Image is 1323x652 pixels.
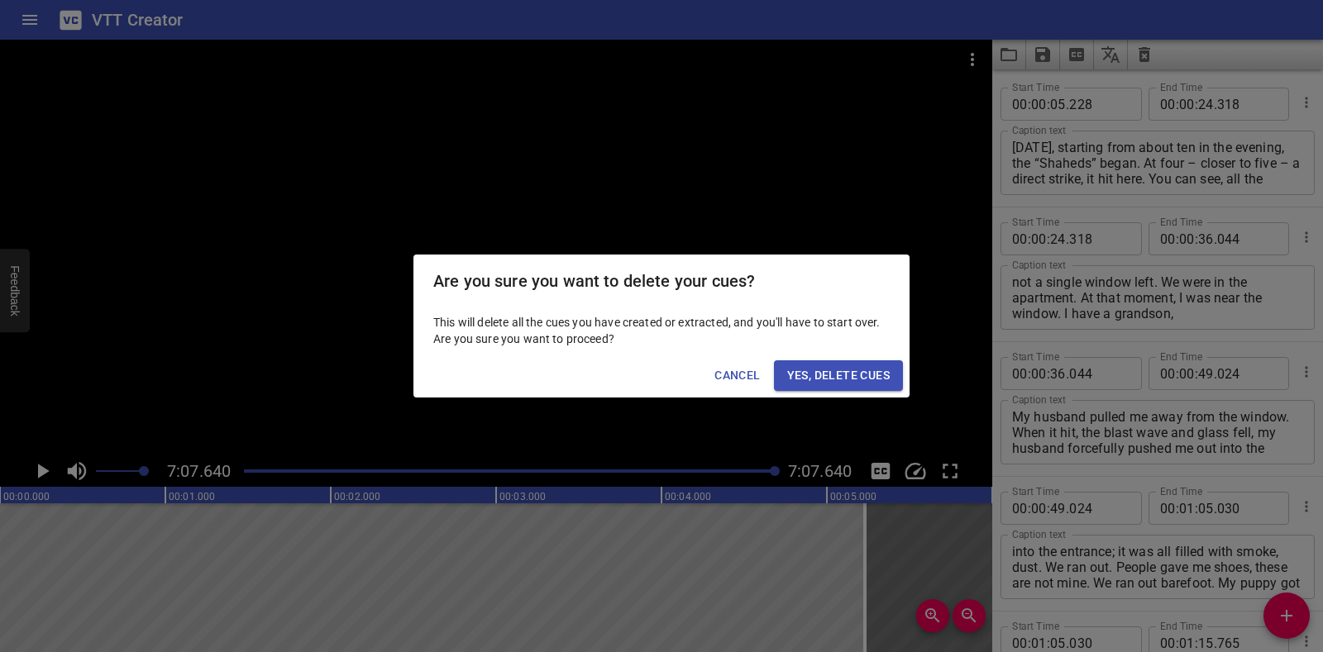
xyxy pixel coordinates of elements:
[787,365,890,386] span: Yes, Delete Cues
[774,360,903,391] button: Yes, Delete Cues
[708,360,767,391] button: Cancel
[413,307,910,354] div: This will delete all the cues you have created or extracted, and you'll have to start over. Are y...
[433,268,890,294] h2: Are you sure you want to delete your cues?
[714,365,760,386] span: Cancel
